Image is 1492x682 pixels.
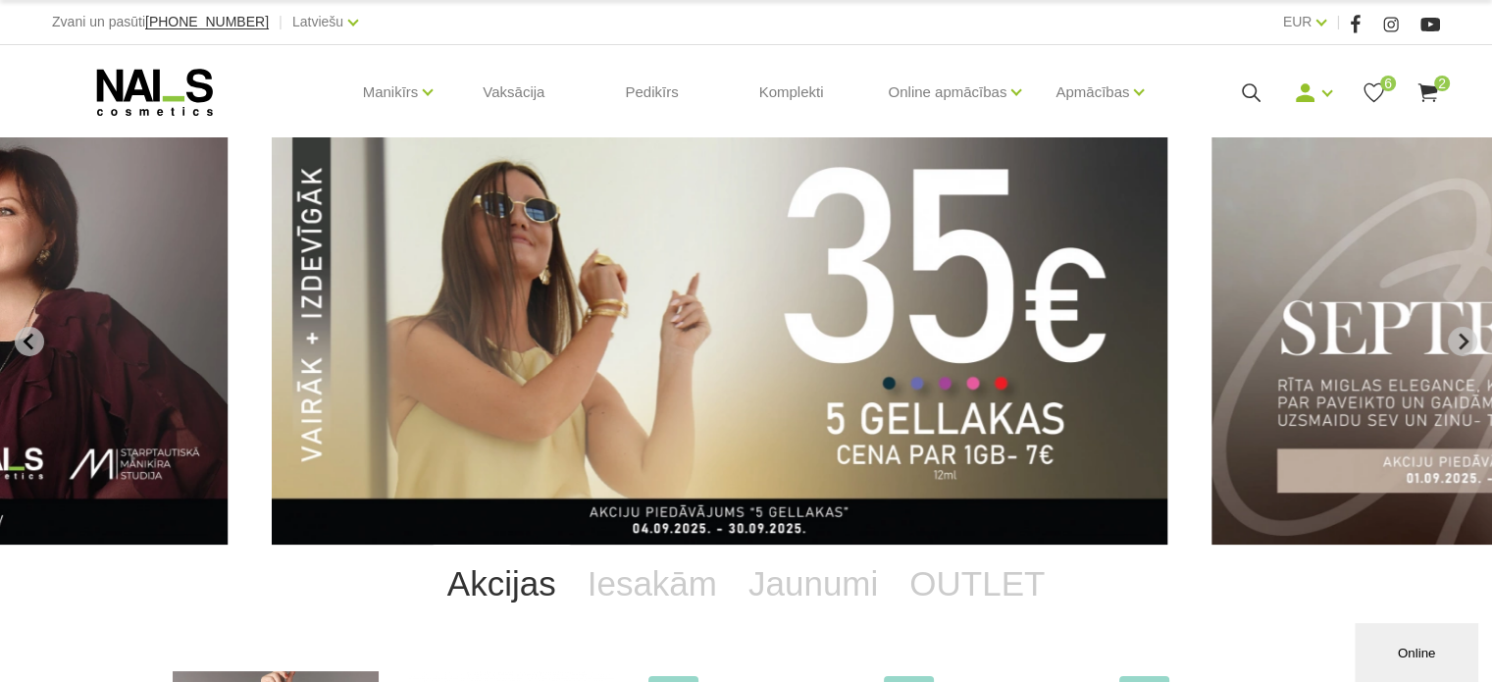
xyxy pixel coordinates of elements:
a: [PHONE_NUMBER] [145,15,269,29]
span: 2 [1434,76,1450,91]
a: 6 [1362,80,1386,105]
button: Next slide [1448,327,1477,356]
a: OUTLET [894,545,1060,623]
div: Zvani un pasūti [52,10,269,34]
a: Vaksācija [467,45,560,139]
span: | [1336,10,1340,34]
button: Previous slide [15,327,44,356]
a: Latviešu [292,10,343,33]
a: Akcijas [432,545,572,623]
span: | [279,10,283,34]
a: Jaunumi [733,545,894,623]
a: Komplekti [744,45,840,139]
span: 6 [1380,76,1396,91]
a: EUR [1283,10,1312,33]
a: Iesakām [572,545,733,623]
span: [PHONE_NUMBER] [145,14,269,29]
a: Pedikīrs [609,45,694,139]
iframe: chat widget [1355,619,1482,682]
a: Manikīrs [363,53,419,131]
a: Online apmācības [888,53,1006,131]
a: Apmācības [1055,53,1129,131]
li: 2 of 13 [272,137,1167,545]
a: 2 [1415,80,1440,105]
